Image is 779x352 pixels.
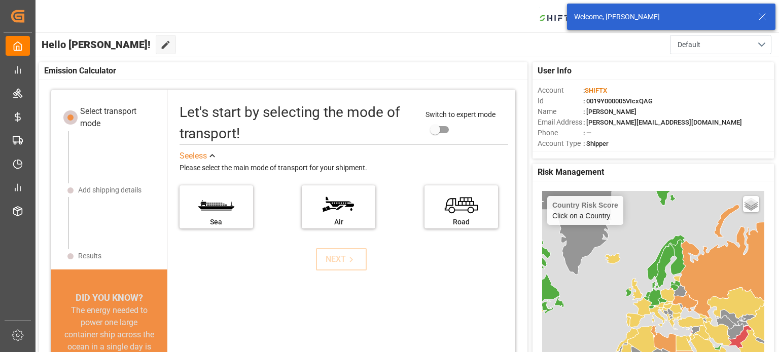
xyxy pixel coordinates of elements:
img: Bildschirmfoto%202024-11-13%20um%2009.31.44.png_1731487080.png [539,8,590,25]
span: : Shipper [583,140,609,147]
span: : 0019Y000005VIcxQAG [583,97,653,105]
span: Account [538,85,583,96]
span: : [PERSON_NAME] [583,108,636,115]
button: open menu [670,35,771,54]
span: Phone [538,128,583,138]
span: Default [678,40,700,50]
span: : — [583,129,591,137]
span: Account Type [538,138,583,149]
div: Air [307,217,370,227]
span: Name [538,106,583,117]
span: : [583,87,607,94]
div: Please select the main mode of transport for your shipment. [180,162,508,174]
span: Hello [PERSON_NAME]! [42,35,151,54]
span: Emission Calculator [44,65,116,77]
div: DID YOU KNOW? [51,291,167,304]
div: See less [180,150,207,162]
div: Road [430,217,493,227]
span: User Info [538,65,572,77]
h4: Country Risk Score [552,201,618,209]
div: Results [78,251,101,261]
div: Welcome, [PERSON_NAME] [574,12,749,22]
div: Add shipping details [78,185,141,195]
button: NEXT [316,248,367,270]
span: Switch to expert mode [426,110,495,119]
span: Id [538,96,583,106]
a: Layers [743,196,759,212]
div: Let's start by selecting the mode of transport! [180,102,416,144]
div: Click on a Country [552,201,618,220]
div: Sea [185,217,248,227]
div: NEXT [326,253,357,265]
div: Select transport mode [80,105,159,130]
span: Email Address [538,117,583,128]
span: SHIFTX [585,87,607,94]
span: Risk Management [538,166,604,178]
span: : [PERSON_NAME][EMAIL_ADDRESS][DOMAIN_NAME] [583,119,742,126]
